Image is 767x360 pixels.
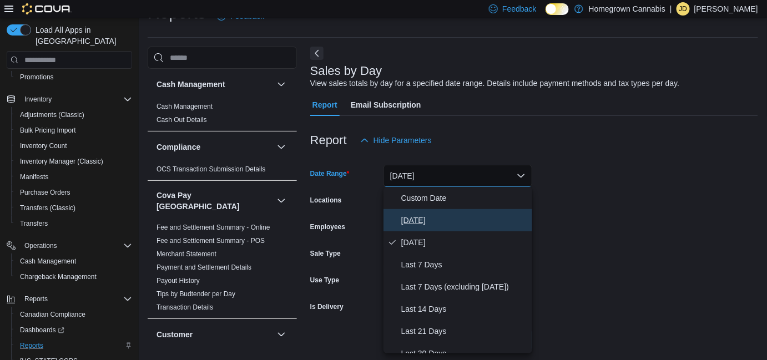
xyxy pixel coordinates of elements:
a: Transfers [16,217,52,230]
span: Load All Apps in [GEOGRAPHIC_DATA] [31,24,132,47]
span: Chargeback Management [16,270,132,283]
a: Transfers (Classic) [16,201,80,215]
button: Promotions [11,69,137,85]
a: Canadian Compliance [16,308,90,321]
div: Jordan Denomme [677,2,690,16]
button: Inventory [2,92,137,107]
span: Report [312,94,337,116]
span: Feedback [502,3,536,14]
span: [DATE] [401,236,528,249]
p: [PERSON_NAME] [694,2,758,16]
span: Promotions [20,73,54,82]
a: Payout History [157,277,200,285]
h3: Sales by Day [310,64,382,78]
a: Tips by Budtender per Day [157,290,235,298]
div: Compliance [148,163,297,180]
span: Bulk Pricing Import [20,126,76,135]
span: Last 14 Days [401,302,528,316]
span: Chargeback Management [20,272,97,281]
button: Transfers [11,216,137,231]
span: Inventory [20,93,132,106]
span: Payment and Settlement Details [157,263,251,272]
button: Compliance [157,141,273,153]
button: Cova Pay [GEOGRAPHIC_DATA] [275,194,288,207]
label: Sale Type [310,249,341,258]
span: Cash Out Details [157,115,207,124]
span: Reports [24,295,48,303]
span: Cash Management [20,257,76,266]
span: Inventory Manager (Classic) [20,157,103,166]
a: Reports [16,339,48,352]
a: Fee and Settlement Summary - POS [157,237,265,245]
span: Reports [20,341,43,350]
a: Adjustments (Classic) [16,108,89,121]
a: Purchase Orders [16,186,75,199]
button: Cova Pay [GEOGRAPHIC_DATA] [157,190,273,212]
label: Locations [310,196,342,205]
img: Cova [22,3,72,14]
button: Operations [2,238,137,253]
button: Reports [11,338,137,353]
p: Homegrown Cannabis [589,2,666,16]
button: Customer [157,329,273,340]
span: Reports [20,292,132,306]
span: Canadian Compliance [20,310,85,319]
span: Dashboards [20,326,64,334]
span: Reports [16,339,132,352]
button: Next [310,47,324,60]
label: Is Delivery [310,302,344,311]
span: Operations [20,239,132,252]
a: Merchant Statement [157,250,216,258]
p: | [670,2,672,16]
a: Inventory Manager (Classic) [16,155,108,168]
span: Transaction Details [157,303,213,312]
span: JD [679,2,688,16]
span: Canadian Compliance [16,308,132,321]
span: Manifests [20,173,48,181]
a: Dashboards [11,322,137,338]
button: Manifests [11,169,137,185]
a: Cash Management [157,103,213,110]
span: Cash Management [16,255,132,268]
span: Transfers (Classic) [16,201,132,215]
a: Cash Management [16,255,80,268]
span: Purchase Orders [20,188,70,197]
button: Reports [20,292,52,306]
span: Fee and Settlement Summary - Online [157,223,270,232]
span: Email Subscription [351,94,421,116]
span: Purchase Orders [16,186,132,199]
div: Select listbox [383,187,532,353]
span: Transfers [20,219,48,228]
button: Chargeback Management [11,269,137,285]
button: Reports [2,291,137,307]
button: Cash Management [275,78,288,91]
button: Hide Parameters [356,129,436,151]
a: Payment and Settlement Details [157,263,251,271]
span: Inventory Count [20,141,67,150]
a: Manifests [16,170,53,184]
button: Adjustments (Classic) [11,107,137,123]
button: Inventory Count [11,138,137,154]
button: Transfers (Classic) [11,200,137,216]
span: Fee and Settlement Summary - POS [157,236,265,245]
button: Inventory [20,93,56,106]
span: Dark Mode [546,15,546,16]
label: Date Range [310,169,350,178]
span: Cash Management [157,102,213,111]
span: Inventory Manager (Classic) [16,155,132,168]
label: Employees [310,222,345,231]
span: Transfers (Classic) [20,204,75,212]
div: View sales totals by day for a specified date range. Details include payment methods and tax type... [310,78,680,89]
button: Operations [20,239,62,252]
span: Last 21 Days [401,324,528,338]
span: Bulk Pricing Import [16,124,132,137]
span: Last 7 Days [401,258,528,271]
h3: Report [310,134,347,147]
button: Compliance [275,140,288,154]
label: Use Type [310,276,339,285]
span: Adjustments (Classic) [16,108,132,121]
a: Fee and Settlement Summary - Online [157,224,270,231]
h3: Compliance [157,141,200,153]
div: Cova Pay [GEOGRAPHIC_DATA] [148,221,297,318]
